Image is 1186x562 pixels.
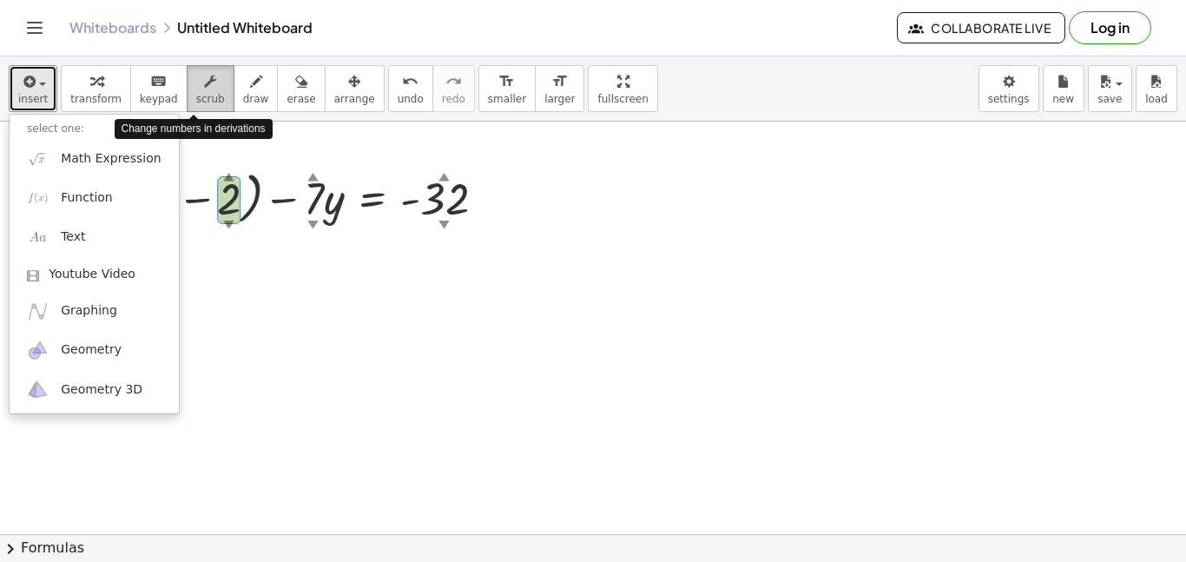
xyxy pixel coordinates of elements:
button: transform [61,65,131,112]
button: settings [978,65,1039,112]
button: save [1088,65,1132,112]
img: ggb-graphing.svg [27,301,49,322]
span: arrange [334,93,375,105]
button: insert [9,65,57,112]
div: Change numbers in derivations [115,119,273,139]
a: Text [10,218,179,257]
a: Youtube Video [10,257,179,292]
i: format_size [498,71,515,92]
button: new [1043,65,1084,112]
a: Function [10,178,179,217]
button: format_sizelarger [535,65,584,112]
span: Graphing [61,302,117,320]
span: Text [61,228,85,246]
span: save [1097,93,1122,105]
span: Collaborate Live [912,20,1051,36]
span: settings [988,93,1030,105]
span: insert [18,93,48,105]
i: undo [402,71,418,92]
img: f_x.png [27,187,49,208]
button: arrange [325,65,385,112]
div: ▼ [223,216,234,232]
div: ▼ [307,216,319,232]
span: Youtube Video [49,266,135,283]
span: undo [398,93,424,105]
i: keyboard [150,71,167,92]
a: Math Expression [10,139,179,178]
span: transform [70,93,122,105]
img: sqrt_x.png [27,148,49,169]
button: load [1136,65,1177,112]
button: erase [277,65,325,112]
button: format_sizesmaller [478,65,536,112]
div: ▼ [438,216,450,232]
a: Geometry [10,331,179,370]
i: format_size [551,71,568,92]
span: Function [61,189,113,207]
span: load [1145,93,1168,105]
button: Collaborate Live [897,12,1065,43]
a: Graphing [10,292,179,331]
div: ▲ [223,169,234,184]
a: Whiteboards [69,19,156,36]
button: redoredo [432,65,475,112]
span: larger [544,93,575,105]
span: erase [287,93,315,105]
span: Math Expression [61,150,161,168]
span: draw [243,93,269,105]
div: ▲ [438,169,450,184]
img: ggb-3d.svg [27,379,49,400]
div: ▲ [307,169,319,184]
span: new [1052,93,1074,105]
img: Aa.png [27,227,49,248]
img: ggb-geometry.svg [27,340,49,361]
span: fullscreen [597,93,648,105]
i: redo [445,71,462,92]
span: scrub [196,93,225,105]
span: Geometry 3D [61,381,142,399]
button: fullscreen [588,65,657,112]
span: keypad [140,93,178,105]
button: undoundo [388,65,433,112]
button: scrub [187,65,234,112]
button: Log in [1069,11,1151,44]
li: select one: [10,119,179,139]
button: Toggle navigation [21,14,49,42]
button: draw [234,65,279,112]
button: keyboardkeypad [130,65,188,112]
span: redo [442,93,465,105]
a: Geometry 3D [10,370,179,409]
span: Geometry [61,341,122,359]
span: smaller [488,93,526,105]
